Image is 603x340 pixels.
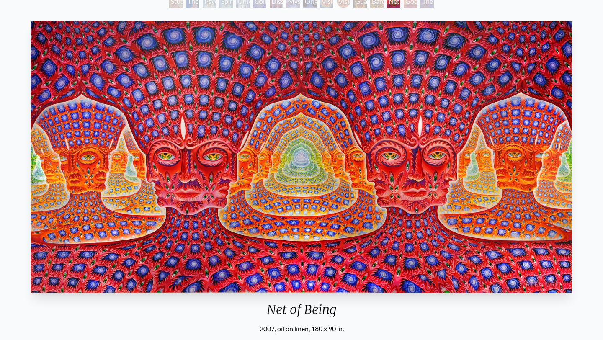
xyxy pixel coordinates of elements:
img: Net-of-Being-2021-Alex-Grey-watermarked.jpeg [31,21,572,293]
div: Net of Being [28,302,576,324]
div: 2007, oil on linen, 180 x 90 in. [28,324,576,334]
